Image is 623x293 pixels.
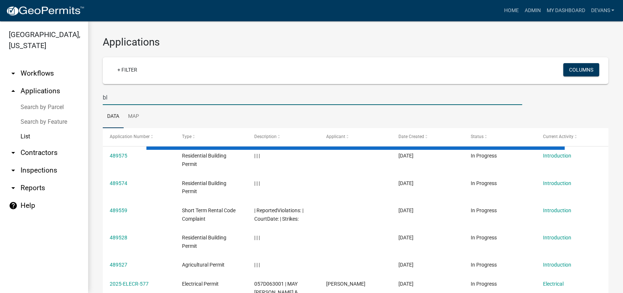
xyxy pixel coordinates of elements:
span: In Progress [471,281,497,287]
span: Electrical Permit [182,281,219,287]
span: Agricultural Permit [182,262,225,268]
datatable-header-cell: Date Created [391,128,464,146]
span: Residential Building Permit [182,235,226,249]
span: 10/08/2025 [398,153,413,159]
span: Residential Building Permit [182,180,226,195]
span: | | | [254,235,260,240]
h3: Applications [103,36,608,48]
span: DeeAnna May [326,281,365,287]
a: Introduction [543,207,571,213]
a: Introduction [543,235,571,240]
input: Search for applications [103,90,522,105]
span: Applicant [326,134,345,139]
span: In Progress [471,207,497,213]
a: Data [103,105,124,129]
span: Short Term Rental Code Complaint [182,207,236,222]
a: 489528 [110,235,127,240]
a: 489527 [110,262,127,268]
span: Type [182,134,192,139]
datatable-header-cell: Status [464,128,536,146]
datatable-header-cell: Current Activity [536,128,608,146]
span: Residential Building Permit [182,153,226,167]
i: arrow_drop_down [9,69,18,78]
datatable-header-cell: Application Number [103,128,175,146]
span: Current Activity [543,134,573,139]
span: In Progress [471,180,497,186]
a: My Dashboard [543,4,588,18]
span: In Progress [471,153,497,159]
a: Introduction [543,262,571,268]
span: | ReportedViolations: | CourtDate: | Strikes: [254,207,303,222]
a: 489574 [110,180,127,186]
a: Electrical [543,281,563,287]
datatable-header-cell: Type [175,128,247,146]
a: Admin [521,4,543,18]
span: Application Number [110,134,150,139]
span: 10/08/2025 [398,207,413,213]
span: Date Created [398,134,424,139]
span: 10/08/2025 [398,180,413,186]
datatable-header-cell: Description [247,128,319,146]
span: In Progress [471,262,497,268]
i: help [9,201,18,210]
button: Columns [563,63,599,76]
span: | | | [254,262,260,268]
a: 489575 [110,153,127,159]
a: 2025-ELECR-577 [110,281,149,287]
i: arrow_drop_down [9,184,18,192]
i: arrow_drop_up [9,87,18,95]
a: Introduction [543,180,571,186]
span: | | | [254,153,260,159]
i: arrow_drop_down [9,166,18,175]
i: arrow_drop_down [9,148,18,157]
span: Status [471,134,484,139]
span: | | | [254,180,260,186]
a: Introduction [543,153,571,159]
span: 10/07/2025 [398,235,413,240]
a: Home [501,4,521,18]
a: Map [124,105,143,129]
span: Description [254,134,277,139]
a: + Filter [112,63,143,76]
a: devans [588,4,617,18]
datatable-header-cell: Applicant [319,128,391,146]
span: 10/07/2025 [398,281,413,287]
a: 489559 [110,207,127,213]
span: 10/07/2025 [398,262,413,268]
span: In Progress [471,235,497,240]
